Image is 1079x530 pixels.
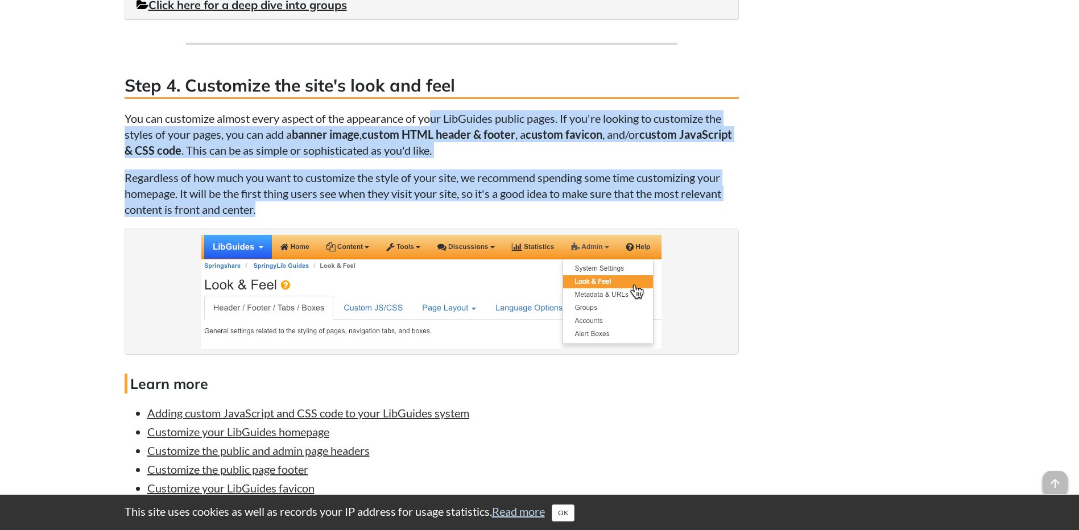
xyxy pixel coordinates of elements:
[147,406,469,420] a: Adding custom JavaScript and CSS code to your LibGuides system
[125,110,739,158] p: You can customize almost every aspect of the appearance of your LibGuides public pages. If you're...
[125,374,739,394] h4: Learn more
[292,127,359,141] strong: banner image
[1043,471,1068,496] span: arrow_upward
[362,127,515,141] strong: custom HTML header & footer
[125,169,739,217] p: Regardless of how much you want to customize the style of your site, we recommend spending some t...
[147,481,315,495] a: Customize your LibGuides favicon
[526,127,602,141] strong: custom favicon
[147,462,308,476] a: Customize the public page footer
[492,504,545,518] a: Read more
[147,425,329,438] a: Customize your LibGuides homepage
[125,127,732,157] strong: custom JavaScript & CSS code
[552,504,574,521] button: Close
[113,503,966,521] div: This site uses cookies as well as records your IP address for usage statistics.
[1043,472,1068,486] a: arrow_upward
[125,73,739,99] h3: Step 4. Customize the site's look and feel
[201,235,662,349] img: Customizing your site's look and feel
[147,444,370,457] a: Customize the public and admin page headers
